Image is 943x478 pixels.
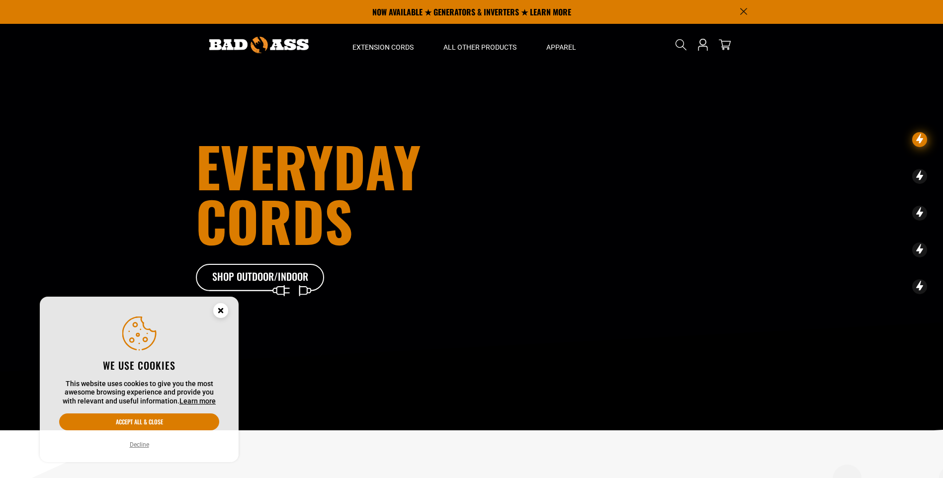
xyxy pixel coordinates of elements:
button: Decline [127,440,152,450]
a: Shop Outdoor/Indoor [196,264,325,292]
span: Extension Cords [352,43,414,52]
span: Apparel [546,43,576,52]
img: Bad Ass Extension Cords [209,37,309,53]
summary: Search [673,37,689,53]
h2: We use cookies [59,359,219,372]
summary: Apparel [531,24,591,66]
h1: Everyday cords [196,139,527,248]
a: Learn more [179,397,216,405]
p: This website uses cookies to give you the most awesome browsing experience and provide you with r... [59,380,219,406]
summary: All Other Products [429,24,531,66]
aside: Cookie Consent [40,297,239,463]
button: Accept all & close [59,413,219,430]
span: All Other Products [443,43,516,52]
summary: Extension Cords [338,24,429,66]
